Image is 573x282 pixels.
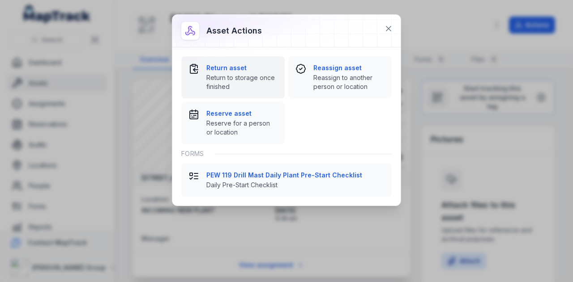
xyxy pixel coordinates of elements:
span: Reassign to another person or location [313,73,385,91]
strong: PEW 119 Drill Mast Daily Plant Pre-Start Checklist [206,171,385,180]
strong: Reserve asset [206,109,278,118]
button: Reassign assetReassign to another person or location [288,56,392,98]
span: Daily Pre-Start Checklist [206,181,385,189]
div: Forms [181,144,392,164]
button: Reserve assetReserve for a person or location [181,102,285,144]
h3: Asset actions [206,25,262,37]
strong: Return asset [206,63,278,72]
span: Reserve for a person or location [206,119,278,137]
span: Return to storage once finished [206,73,278,91]
strong: Reassign asset [313,63,385,72]
button: Return assetReturn to storage once finished [181,56,285,98]
button: PEW 119 Drill Mast Daily Plant Pre-Start ChecklistDaily Pre-Start Checklist [181,164,392,197]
